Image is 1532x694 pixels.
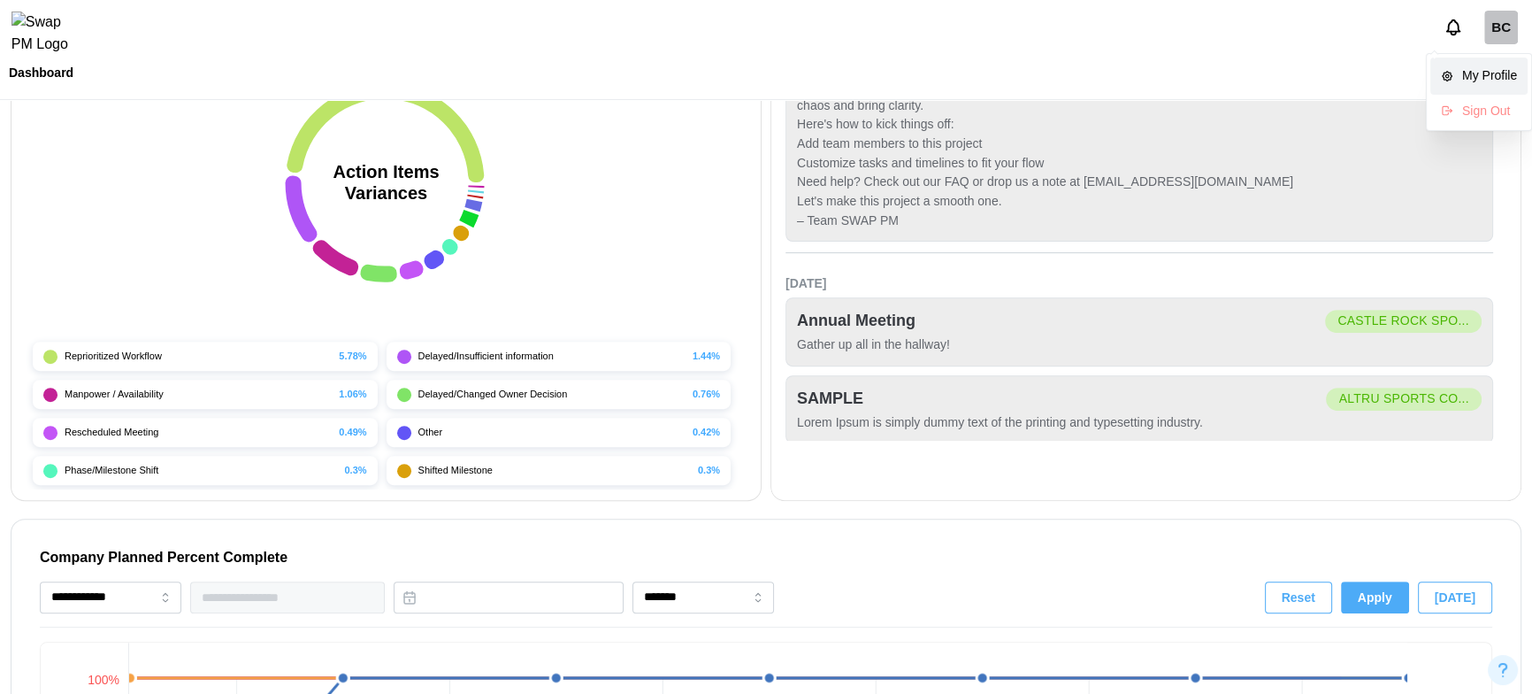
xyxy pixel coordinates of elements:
div: 100 % [88,671,119,690]
img: Swap PM Logo [11,12,83,56]
span: [DATE] [1435,582,1475,613]
div: 0.76% [693,387,720,402]
div: Dashboard [9,66,73,79]
div: 0.3% [698,463,720,478]
div: Gather up all in the hallway! [797,335,1482,355]
div: Phase/Milestone Shift [65,463,337,478]
div: Rescheduled Meeting [65,425,332,440]
div: SAMPLE [797,387,863,412]
div: Reprioritized Workflow [65,349,332,364]
span: Reset [1282,582,1315,613]
div: Other [418,425,686,440]
div: Sign Out [1462,104,1517,118]
a: Bill Clifford [1484,11,1518,44]
div: Annual Meeting [797,309,915,334]
div: [DATE] [785,274,1493,294]
h2: Company Planned Percent Complete [40,548,1492,567]
div: BC [1484,11,1518,44]
div: Bill Clifford [1426,53,1532,131]
div: Delayed/Changed Owner Decision [418,387,686,402]
div: 0.3% [344,463,366,478]
span: Apply [1358,582,1392,613]
div: Hey team, You’re officially up and running on SWAP PM. Whether you're designing the next big thin... [797,39,1482,231]
div: My Profile [1462,66,1517,86]
div: Shifted Milestone [418,463,691,478]
div: Manpower / Availability [65,387,332,402]
div: 5.78% [339,349,366,364]
div: Delayed/Insufficient information [418,349,686,364]
button: Notifications [1438,12,1468,42]
div: CASTLE ROCK SPO... [1337,312,1468,331]
div: 1.44% [693,349,720,364]
div: 0.49% [339,425,366,440]
div: 0.42% [693,425,720,440]
div: 1.06% [339,387,366,402]
div: Lorem Ipsum is simply dummy text of the printing and typesetting industry. [797,413,1482,433]
div: ALTRU SPORTS CO... [1339,389,1469,409]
